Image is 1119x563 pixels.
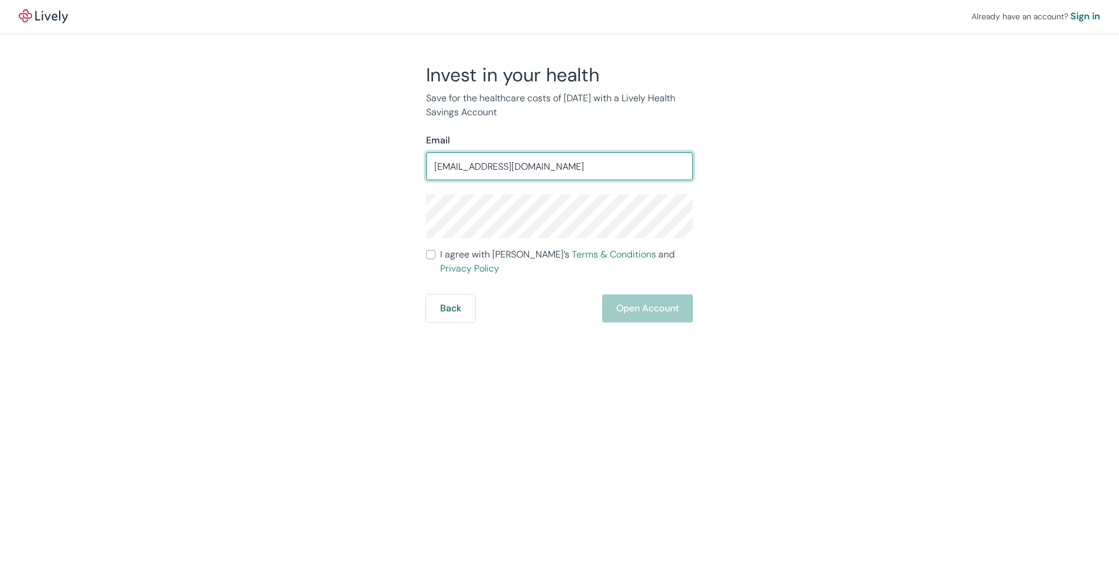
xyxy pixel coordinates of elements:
a: Sign in [1070,9,1100,23]
div: Already have an account? [972,9,1100,23]
a: Terms & Conditions [572,248,656,260]
button: Back [426,294,475,322]
span: I agree with [PERSON_NAME]’s and [440,248,693,276]
label: Email [426,133,450,147]
a: Privacy Policy [440,262,499,274]
img: Lively [19,9,68,23]
p: Save for the healthcare costs of [DATE] with a Lively Health Savings Account [426,91,693,119]
h2: Invest in your health [426,63,693,87]
a: LivelyLively [19,9,68,23]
